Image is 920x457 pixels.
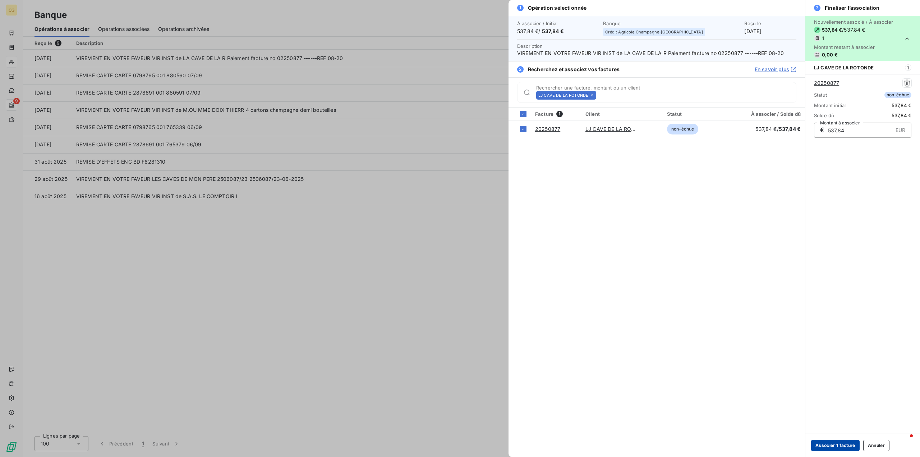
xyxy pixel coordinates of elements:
[814,65,874,70] span: LJ CAVE DE LA ROTONDE
[535,111,577,117] div: Facture
[605,30,703,34] span: Crédit Agricole Champagne-[GEOGRAPHIC_DATA]
[535,126,560,132] a: 20250877
[538,93,588,97] span: LJ CAVE DE LA ROTONDE
[528,66,620,73] span: Recherchez et associez vos factures
[905,64,911,71] span: 1
[755,126,801,132] span: 537,84 € /
[667,124,698,134] span: non-échue
[528,4,586,12] span: Opération sélectionnée
[822,27,842,33] span: 537,84 €
[667,111,719,117] div: Statut
[811,440,860,451] button: Associer 1 facture
[896,433,913,450] iframe: Intercom live chat
[744,20,796,35] div: [DATE]
[517,20,599,26] span: À associer / Initial
[779,126,801,132] span: 537,84 €
[884,92,911,98] span: non-échue
[744,20,796,26] span: Reçu le
[814,92,827,98] span: Statut
[556,111,563,117] span: 1
[517,66,524,73] span: 2
[842,26,865,33] span: / 537,84 €
[517,50,796,57] span: VIREMENT EN VOTRE FAVEUR VIR INST de LA CAVE DE LA R Paiement facture no 02250877 ------REF 08-20
[603,20,740,26] span: Banque
[755,66,796,73] a: En savoir plus
[585,111,658,117] div: Client
[814,113,834,118] span: Solde dû
[727,111,801,117] div: À associer / Solde dû
[599,92,796,99] input: placeholder
[542,28,564,34] span: 537,84 €
[814,79,839,87] a: 20250877
[517,5,524,11] span: 1
[822,35,824,41] span: 1
[863,440,889,451] button: Annuler
[814,44,893,50] span: Montant restant à associer
[892,113,911,118] span: 537,84 €
[517,43,543,49] span: Description
[814,19,893,25] span: Nouvellement associé / À associer
[517,28,599,35] span: 537,84 € /
[825,4,879,12] span: Finaliser l’association
[585,126,649,132] a: LJ CAVE DE LA ROTONDE
[814,5,820,11] span: 3
[814,102,846,108] span: Montant initial
[892,102,911,108] span: 537,84 €
[822,52,838,58] span: 0,00 €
